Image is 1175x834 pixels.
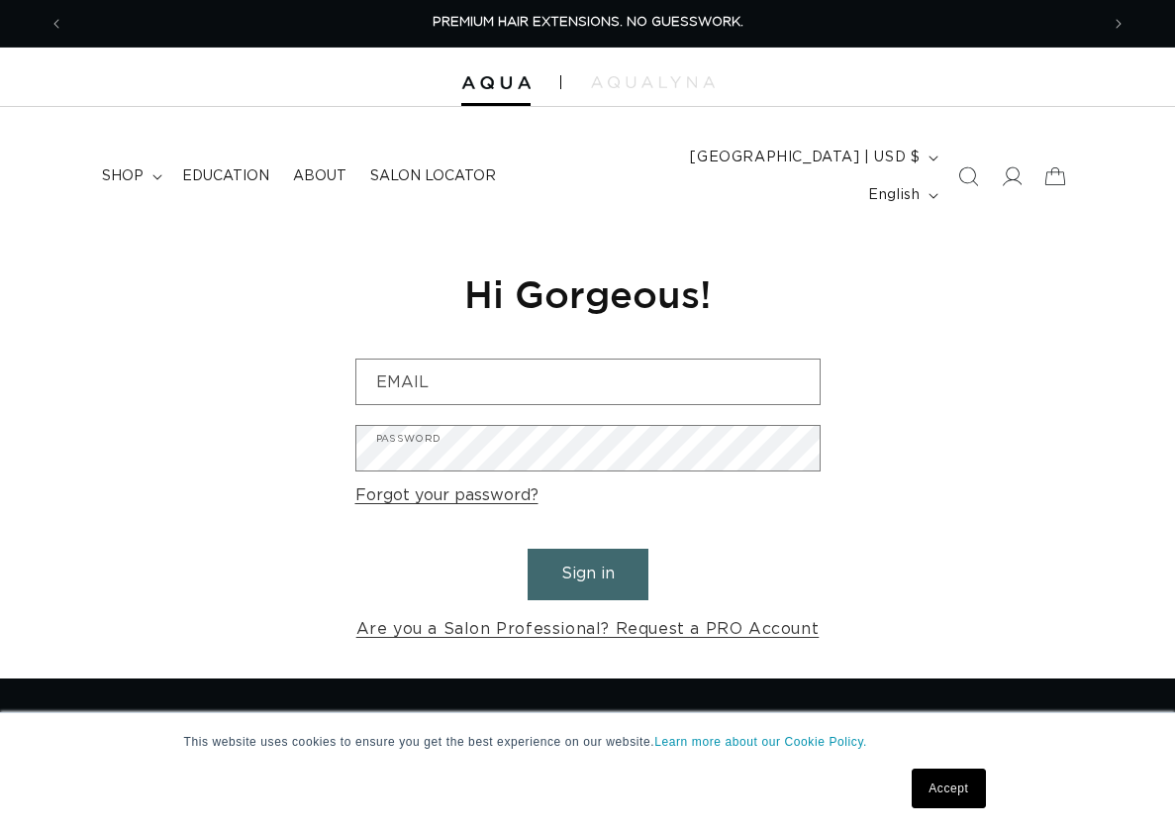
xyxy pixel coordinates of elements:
a: Salon Locator [358,156,508,197]
span: [GEOGRAPHIC_DATA] | USD $ [690,148,920,168]
span: PREMIUM HAIR EXTENSIONS. NO GUESSWORK. [433,16,743,29]
span: Education [182,167,269,185]
img: aqualyna.com [591,76,715,88]
p: This website uses cookies to ensure you get the best experience on our website. [184,733,992,751]
a: Are you a Salon Professional? Request a PRO Account [356,615,820,644]
a: Accept [912,769,985,808]
span: Salon Locator [370,167,496,185]
span: English [868,185,920,206]
button: [GEOGRAPHIC_DATA] | USD $ [678,139,946,176]
h1: Hi Gorgeous! [355,269,821,318]
a: Education [170,156,281,197]
img: Aqua Hair Extensions [461,76,531,90]
span: shop [102,167,144,185]
summary: shop [90,156,170,197]
span: About [293,167,346,185]
button: Next announcement [1097,5,1140,43]
a: Learn more about our Cookie Policy. [654,735,867,749]
button: Sign in [528,549,648,599]
summary: Search [946,155,990,198]
a: About [281,156,358,197]
button: Previous announcement [35,5,78,43]
button: English [856,176,946,214]
input: Email [356,360,820,404]
a: Forgot your password? [355,481,539,510]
